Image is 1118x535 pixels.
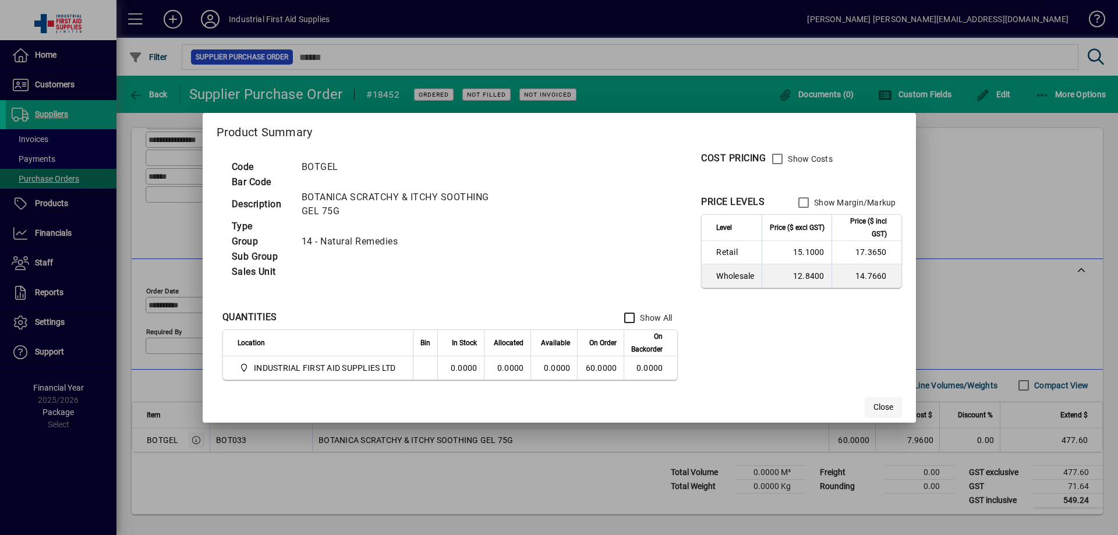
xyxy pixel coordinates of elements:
[296,160,508,175] td: BOTGEL
[832,264,901,288] td: 14.7660
[832,241,901,264] td: 17.3650
[226,249,296,264] td: Sub Group
[238,361,401,375] span: INDUSTRIAL FIRST AID SUPPLIES LTD
[452,336,477,349] span: In Stock
[484,356,530,380] td: 0.0000
[420,336,430,349] span: Bin
[762,241,832,264] td: 15.1000
[865,397,902,418] button: Close
[437,356,484,380] td: 0.0000
[701,151,766,165] div: COST PRICING
[638,312,672,324] label: Show All
[541,336,570,349] span: Available
[716,221,732,234] span: Level
[226,219,296,234] td: Type
[226,160,296,175] td: Code
[222,310,277,324] div: QUANTITIES
[203,113,916,147] h2: Product Summary
[238,336,265,349] span: Location
[586,363,617,373] span: 60.0000
[296,190,508,219] td: BOTANICA SCRATCHY & ITCHY SOOTHING GEL 75G
[494,336,523,349] span: Allocated
[716,270,754,282] span: Wholesale
[839,215,887,240] span: Price ($ incl GST)
[589,336,617,349] span: On Order
[226,264,296,279] td: Sales Unit
[226,175,296,190] td: Bar Code
[254,362,395,374] span: INDUSTRIAL FIRST AID SUPPLIES LTD
[786,153,833,165] label: Show Costs
[762,264,832,288] td: 12.8400
[701,195,765,209] div: PRICE LEVELS
[530,356,577,380] td: 0.0000
[631,330,663,356] span: On Backorder
[624,356,677,380] td: 0.0000
[812,197,896,208] label: Show Margin/Markup
[716,246,754,258] span: Retail
[873,401,893,413] span: Close
[226,190,296,219] td: Description
[226,234,296,249] td: Group
[296,234,508,249] td: 14 - Natural Remedies
[770,221,825,234] span: Price ($ excl GST)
